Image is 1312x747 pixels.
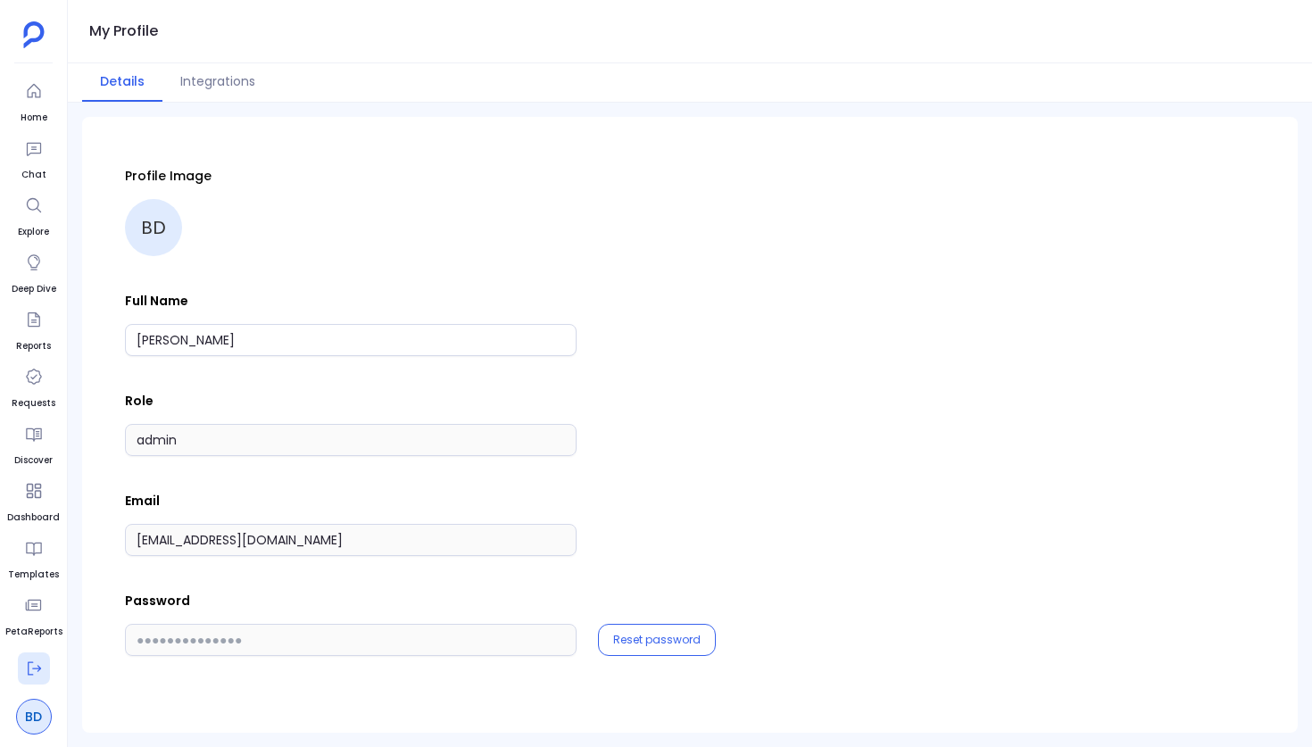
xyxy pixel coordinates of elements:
[125,324,577,356] input: Full Name
[23,21,45,48] img: petavue logo
[125,392,1255,410] p: Role
[18,75,50,125] a: Home
[125,492,1255,510] p: Email
[16,339,51,353] span: Reports
[5,625,62,639] span: PetaReports
[8,568,59,582] span: Templates
[125,167,1255,185] p: Profile Image
[7,475,60,525] a: Dashboard
[18,111,50,125] span: Home
[125,524,577,556] input: Email
[16,303,51,353] a: Reports
[613,633,701,647] button: Reset password
[18,225,50,239] span: Explore
[12,361,55,411] a: Requests
[18,168,50,182] span: Chat
[12,282,56,296] span: Deep Dive
[82,63,162,102] button: Details
[18,132,50,182] a: Chat
[125,199,182,256] div: BD
[89,19,158,44] h1: My Profile
[5,589,62,639] a: PetaReports
[125,292,1255,310] p: Full Name
[14,453,53,468] span: Discover
[14,418,53,468] a: Discover
[16,699,52,735] a: BD
[125,424,577,456] input: Role
[8,532,59,582] a: Templates
[18,189,50,239] a: Explore
[7,510,60,525] span: Dashboard
[12,246,56,296] a: Deep Dive
[125,592,1255,610] p: Password
[12,396,55,411] span: Requests
[125,624,577,656] input: ●●●●●●●●●●●●●●
[162,63,273,102] button: Integrations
